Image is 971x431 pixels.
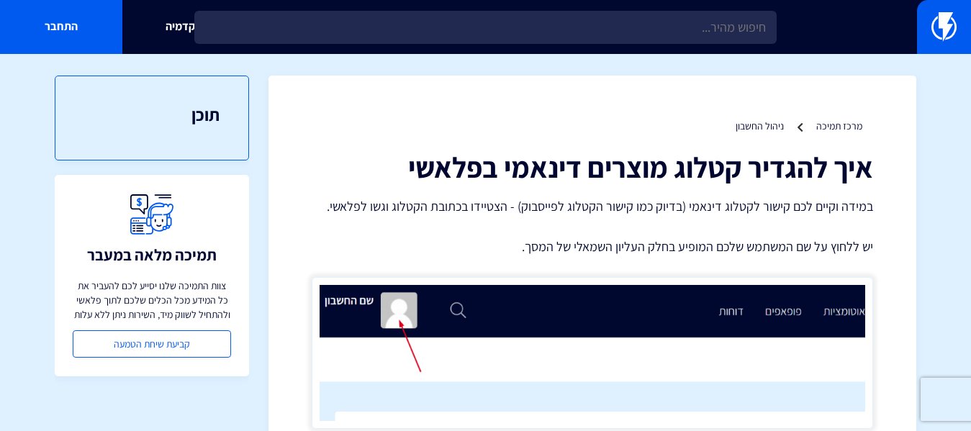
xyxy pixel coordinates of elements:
p: צוות התמיכה שלנו יסייע לכם להעביר את כל המידע מכל הכלים שלכם לתוך פלאשי ולהתחיל לשווק מיד, השירות... [73,278,231,322]
p: יש ללחוץ על שם המשתמש שלכם המופיע בחלק העליון השמאלי של המסך. [312,237,873,256]
a: ניהול החשבון [736,119,784,132]
a: קביעת שיחת הטמעה [73,330,231,358]
p: במידה וקיים לכם קישור לקטלוג דינאמי (בדיוק כמו קישור הקטלוג לפייסבוק) - הצטיידו בכתובת הקטלוג וגש... [312,197,873,216]
a: מרכז תמיכה [816,119,862,132]
h3: תוכן [84,105,220,124]
h1: איך להגדיר קטלוג מוצרים דינאמי בפלאשי [312,151,873,183]
h3: תמיכה מלאה במעבר [87,246,217,263]
input: חיפוש מהיר... [194,11,777,44]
